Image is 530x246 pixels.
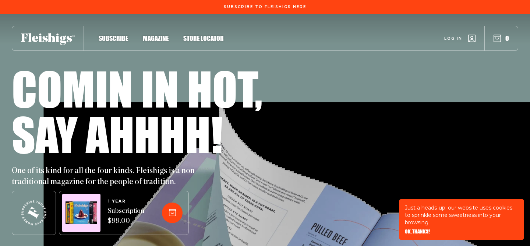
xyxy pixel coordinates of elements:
a: Magazine [143,33,169,43]
span: Subscribe [99,34,128,42]
button: 0 [494,34,509,42]
span: Store locator [183,34,224,42]
button: OK, THANKS! [405,229,430,234]
span: Magazine [143,34,169,42]
a: Store locator [183,33,224,43]
img: Magazines image [66,201,97,224]
p: One of its kind for all the four kinds. Fleishigs is a non-traditional magazine for the people of... [12,166,203,188]
a: Subscribe To Fleishigs Here [222,5,308,8]
span: 1 YEAR [108,199,144,204]
span: Subscription $99.00 [108,207,144,226]
a: Log in [444,35,476,42]
span: Subscribe To Fleishigs Here [224,5,306,9]
a: 1 YEARSubscription $99.00 [108,199,144,226]
p: Just a heads-up: our website uses cookies to sprinkle some sweetness into your browsing. [405,204,518,226]
a: Subscribe [99,33,128,43]
h1: Comin in hot, [12,66,262,111]
h1: Say ahhhh! [12,111,223,157]
span: Log in [444,36,462,41]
